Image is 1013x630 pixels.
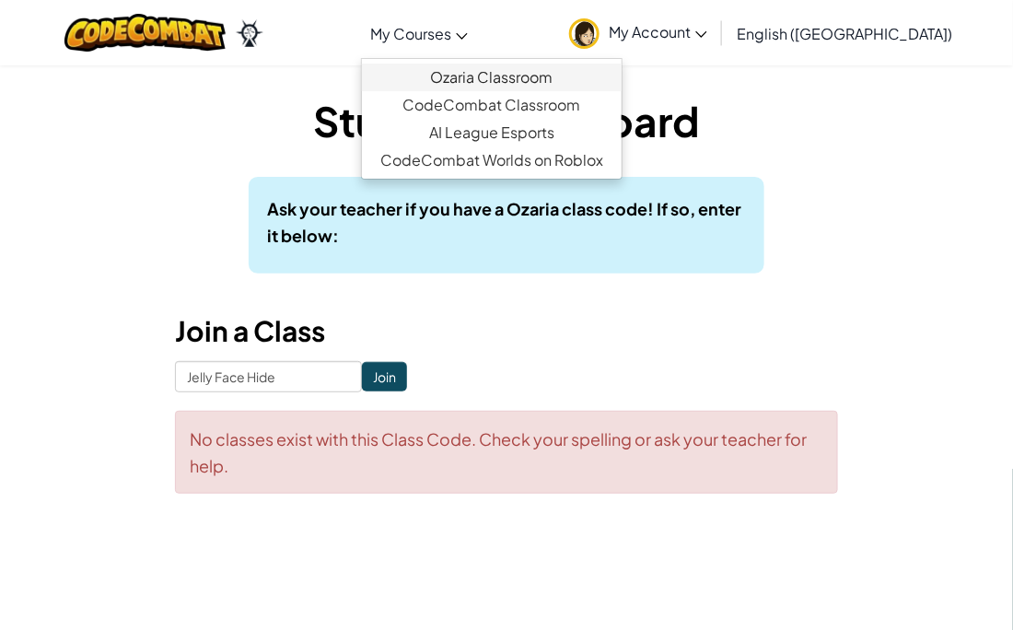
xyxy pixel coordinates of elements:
[569,18,600,49] img: avatar
[362,91,622,119] a: CodeCombat Classroom
[362,119,622,146] a: AI League Esports
[362,64,622,91] a: Ozaria Classroom
[361,8,477,58] a: My Courses
[175,92,838,149] h1: Student Dashboard
[737,24,953,43] span: English ([GEOGRAPHIC_DATA])
[175,411,838,494] div: No classes exist with this Class Code. Check your spelling or ask your teacher for help.
[235,19,264,47] img: Ozaria
[175,310,838,352] h3: Join a Class
[370,24,451,43] span: My Courses
[267,198,741,246] b: Ask your teacher if you have a Ozaria class code! If so, enter it below:
[64,14,226,52] img: CodeCombat logo
[560,4,716,62] a: My Account
[175,361,362,392] input: <Enter Class Code>
[362,146,622,174] a: CodeCombat Worlds on Roblox
[362,362,407,391] input: Join
[728,8,962,58] a: English ([GEOGRAPHIC_DATA])
[609,22,707,41] span: My Account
